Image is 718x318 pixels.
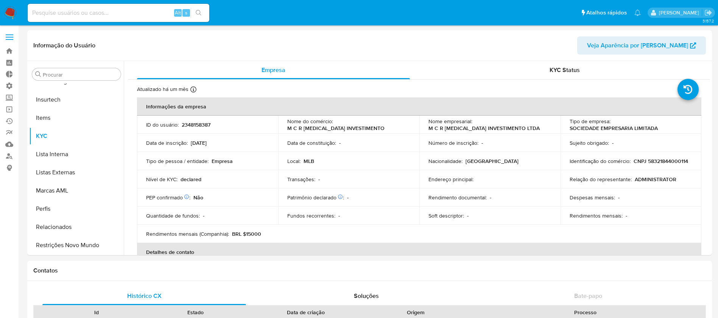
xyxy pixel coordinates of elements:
[137,97,701,116] th: Informações da empresa
[490,194,491,201] p: -
[577,36,706,55] button: Veja Aparência por [PERSON_NAME]
[29,127,124,145] button: KYC
[29,200,124,218] button: Perfis
[127,291,162,300] span: Histórico CX
[146,212,200,219] p: Quantidade de fundos :
[570,176,632,183] p: Relação do representante :
[287,212,335,219] p: Fundos recorrentes :
[354,291,379,300] span: Soluções
[428,125,540,132] p: M C R [MEDICAL_DATA] INVESTIMENTO LTDA
[287,125,385,132] p: M C R [MEDICAL_DATA] INVESTIMENTO
[635,176,676,183] p: ADMINISTRATOR
[262,66,285,74] span: Empresa
[212,158,233,164] p: Empresa
[146,121,179,128] p: ID do usuário :
[232,230,261,237] p: BRL $15000
[612,139,614,146] p: -
[29,182,124,200] button: Marcas AML
[137,243,701,261] th: Detalhes de contato
[570,212,623,219] p: Rendimentos mensais :
[29,145,124,163] button: Lista Interna
[704,9,712,17] a: Sair
[428,158,463,164] p: Nacionalidade :
[251,309,361,316] div: Data de criação
[570,139,609,146] p: Sujeito obrigado :
[634,9,641,16] a: Notificações
[146,158,209,164] p: Tipo de pessoa / entidade :
[181,176,201,183] p: declared
[428,194,487,201] p: Rendimento documental :
[175,9,181,16] span: Alt
[29,91,124,109] button: Insurtech
[634,158,688,164] p: CNPJ 58321844000114
[33,267,706,274] h1: Contatos
[182,121,210,128] p: 2348158387
[570,158,631,164] p: Identificação do comércio :
[33,42,95,49] h1: Informação do Usuário
[287,118,333,125] p: Nome do comércio :
[428,212,464,219] p: Soft descriptor :
[481,139,483,146] p: -
[146,176,178,183] p: Nível de KYC :
[29,109,124,127] button: Items
[29,218,124,236] button: Relacionados
[626,212,627,219] p: -
[570,125,658,132] p: SOCIEDADE EMPRESARIA LIMITADA
[466,158,519,164] p: [GEOGRAPHIC_DATA]
[52,309,141,316] div: Id
[287,176,315,183] p: Transações :
[428,139,478,146] p: Número de inscrição :
[467,212,469,219] p: -
[29,163,124,182] button: Listas Externas
[587,36,688,55] span: Veja Aparência por [PERSON_NAME]
[428,176,473,183] p: Endereço principal :
[287,194,344,201] p: Patrimônio declarado :
[318,176,320,183] p: -
[146,139,188,146] p: Data de inscrição :
[137,86,188,93] p: Atualizado há um mês
[574,291,602,300] span: Bate-papo
[339,139,341,146] p: -
[618,194,620,201] p: -
[185,9,187,16] span: s
[193,194,203,201] p: Não
[43,71,118,78] input: Procurar
[570,194,615,201] p: Despesas mensais :
[659,9,702,16] p: adriano.brito@mercadolivre.com
[146,230,229,237] p: Rendimentos mensais (Companhia) :
[347,194,349,201] p: -
[146,194,190,201] p: PEP confirmado :
[191,139,207,146] p: [DATE]
[570,118,611,125] p: Tipo de empresa :
[203,212,204,219] p: -
[471,309,700,316] div: Processo
[304,158,314,164] p: MLB
[191,8,206,18] button: search-icon
[428,118,472,125] p: Nome empresarial :
[287,139,336,146] p: Data de constituição :
[35,71,41,77] button: Procurar
[586,9,627,17] span: Atalhos rápidos
[151,309,240,316] div: Estado
[372,309,460,316] div: Origem
[28,8,209,18] input: Pesquise usuários ou casos...
[29,236,124,254] button: Restrições Novo Mundo
[550,66,580,74] span: KYC Status
[338,212,340,219] p: -
[287,158,301,164] p: Local :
